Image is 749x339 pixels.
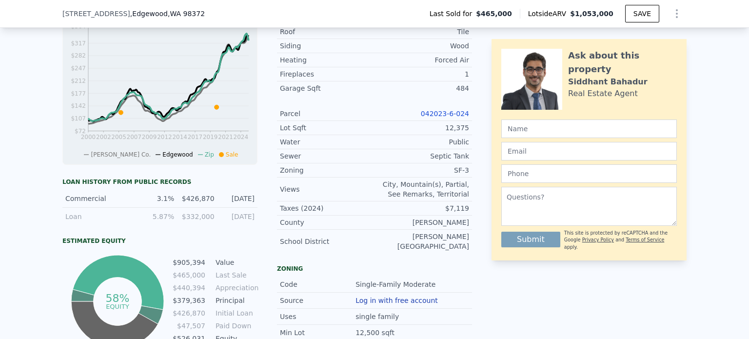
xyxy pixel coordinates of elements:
div: Parcel [280,109,374,119]
div: 12,500 sqft [355,328,396,338]
div: Roof [280,27,374,37]
div: Wood [374,41,469,51]
div: Ask about this property [568,49,677,76]
div: City, Mountain(s), Partial, See Remarks, Territorial [374,179,469,199]
td: Initial Loan [214,308,257,319]
span: $465,000 [476,9,512,19]
input: Phone [501,164,677,183]
td: $379,363 [172,295,206,306]
button: SAVE [625,5,659,22]
td: Value [214,257,257,268]
button: Submit [501,232,560,247]
div: Garage Sqft [280,83,374,93]
tspan: 2002 [96,134,111,140]
div: Fireplaces [280,69,374,79]
div: Sewer [280,151,374,161]
span: [PERSON_NAME] Co. [91,151,151,158]
div: Loan history from public records [62,178,257,186]
div: Siding [280,41,374,51]
tspan: $177 [71,90,86,97]
input: Email [501,142,677,160]
tspan: 2000 [81,134,96,140]
div: Commercial [65,194,134,203]
tspan: $364 [71,23,86,30]
tspan: 2017 [188,134,203,140]
tspan: $212 [71,78,86,84]
tspan: 58% [105,292,129,304]
div: 12,375 [374,123,469,133]
div: 5.87% [140,212,174,221]
button: Log in with free account [355,297,438,304]
div: Taxes (2024) [280,203,374,213]
td: $47,507 [172,320,206,331]
td: Last Sale [214,270,257,280]
div: Estimated Equity [62,237,257,245]
span: Zip [205,151,214,158]
tspan: 2024 [234,134,249,140]
div: Lot Sqft [280,123,374,133]
div: Code [280,279,355,289]
div: Siddhant Bahadur [568,76,648,88]
span: Sale [226,151,238,158]
td: $426,870 [172,308,206,319]
tspan: 2012 [157,134,172,140]
div: Single-Family Moderate [355,279,437,289]
tspan: 2019 [203,134,218,140]
td: $905,394 [172,257,206,268]
tspan: $142 [71,102,86,109]
tspan: 2021 [218,134,233,140]
div: [DATE] [220,194,255,203]
span: , Edgewood [130,9,205,19]
td: Appreciation [214,282,257,293]
span: Last Sold for [430,9,476,19]
td: Paid Down [214,320,257,331]
div: Uses [280,312,355,321]
div: Real Estate Agent [568,88,638,100]
div: [PERSON_NAME][GEOGRAPHIC_DATA] [374,232,469,251]
span: , WA 98372 [168,10,205,18]
tspan: 2014 [172,134,187,140]
td: Principal [214,295,257,306]
td: $440,394 [172,282,206,293]
div: Zoning [280,165,374,175]
div: County [280,218,374,227]
div: $332,000 [180,212,214,221]
span: Edgewood [162,151,193,158]
div: Zoning [277,265,472,273]
tspan: $317 [71,40,86,47]
div: $7,119 [374,203,469,213]
div: School District [280,237,374,246]
a: Terms of Service [626,237,664,242]
a: Privacy Policy [582,237,614,242]
span: $1,053,000 [570,10,613,18]
tspan: 2005 [111,134,126,140]
div: Heating [280,55,374,65]
a: 042023-6-024 [421,110,469,118]
div: 3.1% [140,194,174,203]
tspan: $247 [71,65,86,72]
div: Views [280,184,374,194]
div: Septic Tank [374,151,469,161]
span: Lotside ARV [528,9,570,19]
div: Loan [65,212,134,221]
div: 484 [374,83,469,93]
div: This site is protected by reCAPTCHA and the Google and apply. [564,230,677,251]
tspan: $72 [75,128,86,135]
div: $426,870 [180,194,214,203]
button: Show Options [667,4,687,23]
td: $465,000 [172,270,206,280]
tspan: 2007 [127,134,142,140]
div: SF-3 [374,165,469,175]
tspan: 2009 [142,134,157,140]
input: Name [501,120,677,138]
div: 1 [374,69,469,79]
div: Forced Air [374,55,469,65]
tspan: $107 [71,115,86,122]
span: [STREET_ADDRESS] [62,9,130,19]
div: Public [374,137,469,147]
div: [DATE] [220,212,255,221]
div: Source [280,296,355,305]
tspan: equity [106,302,129,310]
div: [PERSON_NAME] [374,218,469,227]
div: Min Lot [280,328,355,338]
